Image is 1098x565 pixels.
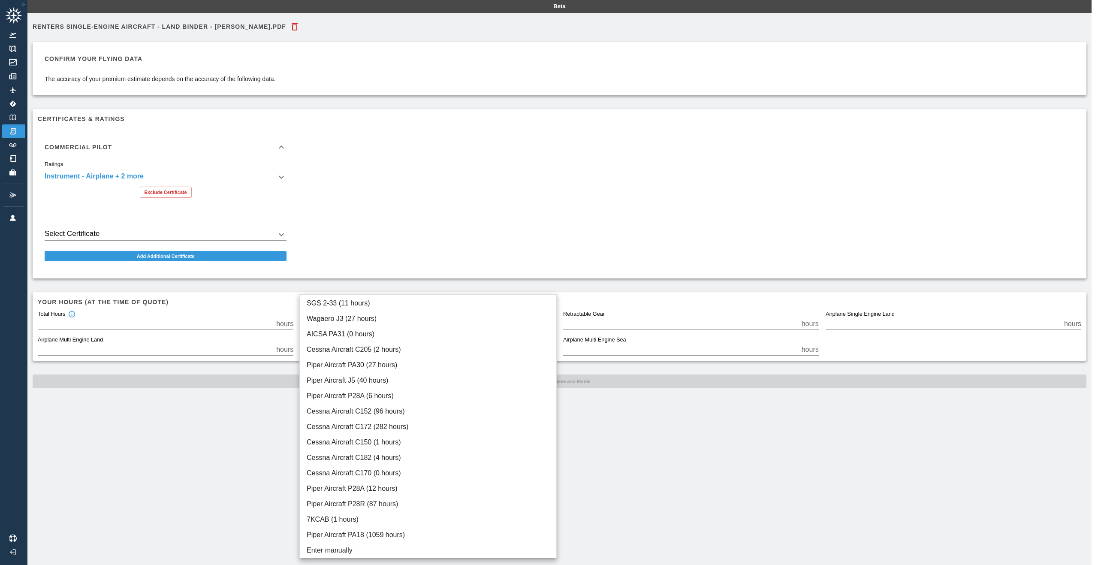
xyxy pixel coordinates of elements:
[300,527,556,543] li: Piper Aircraft PA18 (1059 hours)
[300,311,556,326] li: Wagaero J3 (27 hours)
[300,404,556,419] li: Cessna Aircraft C152 (96 hours)
[300,296,556,311] li: SGS 2-33 (11 hours)
[300,419,556,435] li: Cessna Aircraft C172 (282 hours)
[300,326,556,342] li: AICSA PA31 (0 hours)
[300,373,556,388] li: Piper Aircraft J5 (40 hours)
[300,512,556,527] li: 7KCAB (1 hours)
[300,342,556,357] li: Cessna Aircraft C205 (2 hours)
[300,435,556,450] li: Cessna Aircraft C150 (1 hours)
[300,496,556,512] li: Piper Aircraft P28R (87 hours)
[300,357,556,373] li: Piper Aircraft PA30 (27 hours)
[300,465,556,481] li: Cessna Aircraft C170 (0 hours)
[300,450,556,465] li: Cessna Aircraft C182 (4 hours)
[300,388,556,404] li: Piper Aircraft P28A (6 hours)
[300,481,556,496] li: Piper Aircraft P28A (12 hours)
[300,543,556,558] li: Enter manually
